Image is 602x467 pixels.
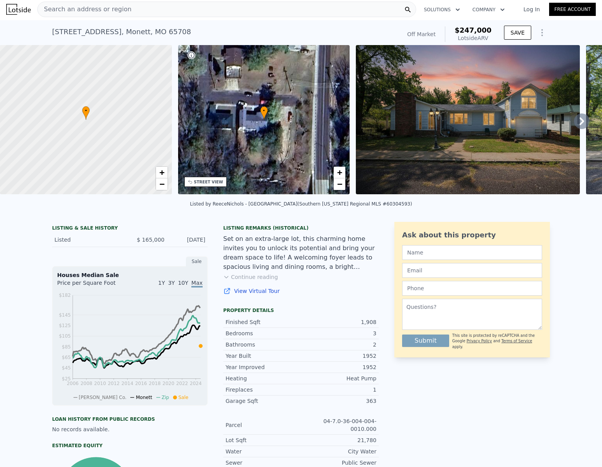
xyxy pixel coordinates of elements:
[402,263,542,278] input: Email
[226,318,301,326] div: Finished Sqft
[452,333,542,350] div: This site is protected by reCAPTCHA and the Google and apply.
[162,395,169,400] span: Zip
[186,256,208,267] div: Sale
[466,3,511,17] button: Company
[82,107,90,114] span: •
[137,237,164,243] span: $ 165,000
[226,386,301,394] div: Fireplaces
[159,179,164,189] span: −
[226,436,301,444] div: Lot Sqft
[62,376,71,382] tspan: $25
[301,417,376,433] div: 04-7.0-36-004-004-0010.000
[159,167,164,177] span: +
[301,386,376,394] div: 1
[301,329,376,337] div: 3
[171,236,205,244] div: [DATE]
[334,167,345,178] a: Zoom in
[356,45,580,194] img: Sale: 169669650 Parcel: 54165844
[156,167,168,178] a: Zoom in
[223,234,379,272] div: Set on an extra-large lot, this charming home invites you to unlock its potential and bring your ...
[226,448,301,455] div: Water
[226,363,301,371] div: Year Improved
[52,443,208,449] div: Estimated Equity
[194,179,223,185] div: STREET VIEW
[455,26,492,34] span: $247,000
[334,178,345,190] a: Zoom out
[158,280,165,286] span: 1Y
[52,26,191,37] div: [STREET_ADDRESS] , Monett , MO 65708
[301,352,376,360] div: 1952
[504,26,531,40] button: SAVE
[59,312,71,318] tspan: $145
[156,178,168,190] a: Zoom out
[121,381,133,386] tspan: 2014
[337,167,342,177] span: +
[226,459,301,467] div: Sewer
[260,107,268,114] span: •
[223,273,278,281] button: Continue reading
[407,30,436,38] div: Off Market
[223,287,379,295] a: View Virtual Tour
[337,179,342,189] span: −
[226,352,301,360] div: Year Built
[52,225,208,233] div: LISTING & SALE HISTORY
[223,225,379,231] div: Listing Remarks (Historical)
[62,344,71,350] tspan: $85
[301,341,376,349] div: 2
[402,245,542,260] input: Name
[226,397,301,405] div: Garage Sqft
[191,280,203,288] span: Max
[38,5,131,14] span: Search an address or region
[59,333,71,339] tspan: $105
[52,425,208,433] div: No records available.
[178,395,189,400] span: Sale
[301,448,376,455] div: City Water
[135,381,147,386] tspan: 2016
[301,375,376,382] div: Heat Pump
[6,4,31,15] img: Lotside
[176,381,188,386] tspan: 2022
[301,397,376,405] div: 363
[467,339,492,343] a: Privacy Policy
[226,341,301,349] div: Bathrooms
[79,395,127,400] span: [PERSON_NAME] Co.
[226,375,301,382] div: Heating
[418,3,466,17] button: Solutions
[190,381,202,386] tspan: 2024
[455,34,492,42] div: Lotside ARV
[94,381,106,386] tspan: 2010
[301,363,376,371] div: 1952
[163,381,175,386] tspan: 2020
[59,323,71,328] tspan: $125
[62,355,71,360] tspan: $65
[149,381,161,386] tspan: 2018
[226,421,301,429] div: Parcel
[52,416,208,422] div: Loan history from public records
[108,381,120,386] tspan: 2012
[534,25,550,40] button: Show Options
[301,459,376,467] div: Public Sewer
[54,236,124,244] div: Listed
[82,106,90,120] div: •
[549,3,596,16] a: Free Account
[57,279,130,291] div: Price per Square Foot
[136,395,152,400] span: Monett
[260,106,268,120] div: •
[80,381,93,386] tspan: 2008
[301,436,376,444] div: 21,780
[59,293,71,298] tspan: $182
[190,201,412,207] div: Listed by ReeceNichols - [GEOGRAPHIC_DATA] (Southern [US_STATE] Regional MLS #60304593)
[226,329,301,337] div: Bedrooms
[62,365,71,371] tspan: $45
[402,281,542,296] input: Phone
[67,381,79,386] tspan: 2006
[514,5,549,13] a: Log In
[168,280,175,286] span: 3Y
[57,271,203,279] div: Houses Median Sale
[501,339,532,343] a: Terms of Service
[402,335,449,347] button: Submit
[223,307,379,314] div: Property details
[301,318,376,326] div: 1,908
[178,280,188,286] span: 10Y
[402,230,542,240] div: Ask about this property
